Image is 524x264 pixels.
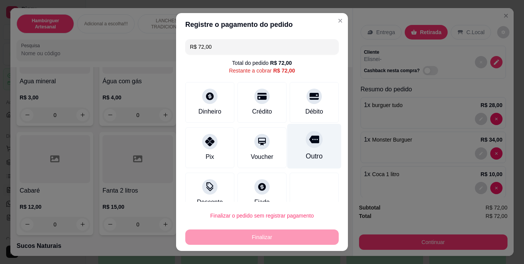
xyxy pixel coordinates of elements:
div: R$ 72,00 [273,67,295,74]
button: Close [334,15,346,27]
div: Outro [306,152,323,162]
div: R$ 72,00 [270,59,292,67]
div: Débito [305,107,323,116]
div: Fiado [254,198,270,207]
div: Restante a cobrar [229,67,295,74]
div: Dinheiro [198,107,221,116]
button: Finalizar o pedido sem registrar pagamento [185,208,339,223]
div: Desconto [197,198,223,207]
div: Crédito [252,107,272,116]
input: Ex.: hambúrguer de cordeiro [190,39,334,54]
div: Total do pedido [232,59,292,67]
header: Registre o pagamento do pedido [176,13,348,36]
div: Pix [206,152,214,162]
div: Voucher [251,152,274,162]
